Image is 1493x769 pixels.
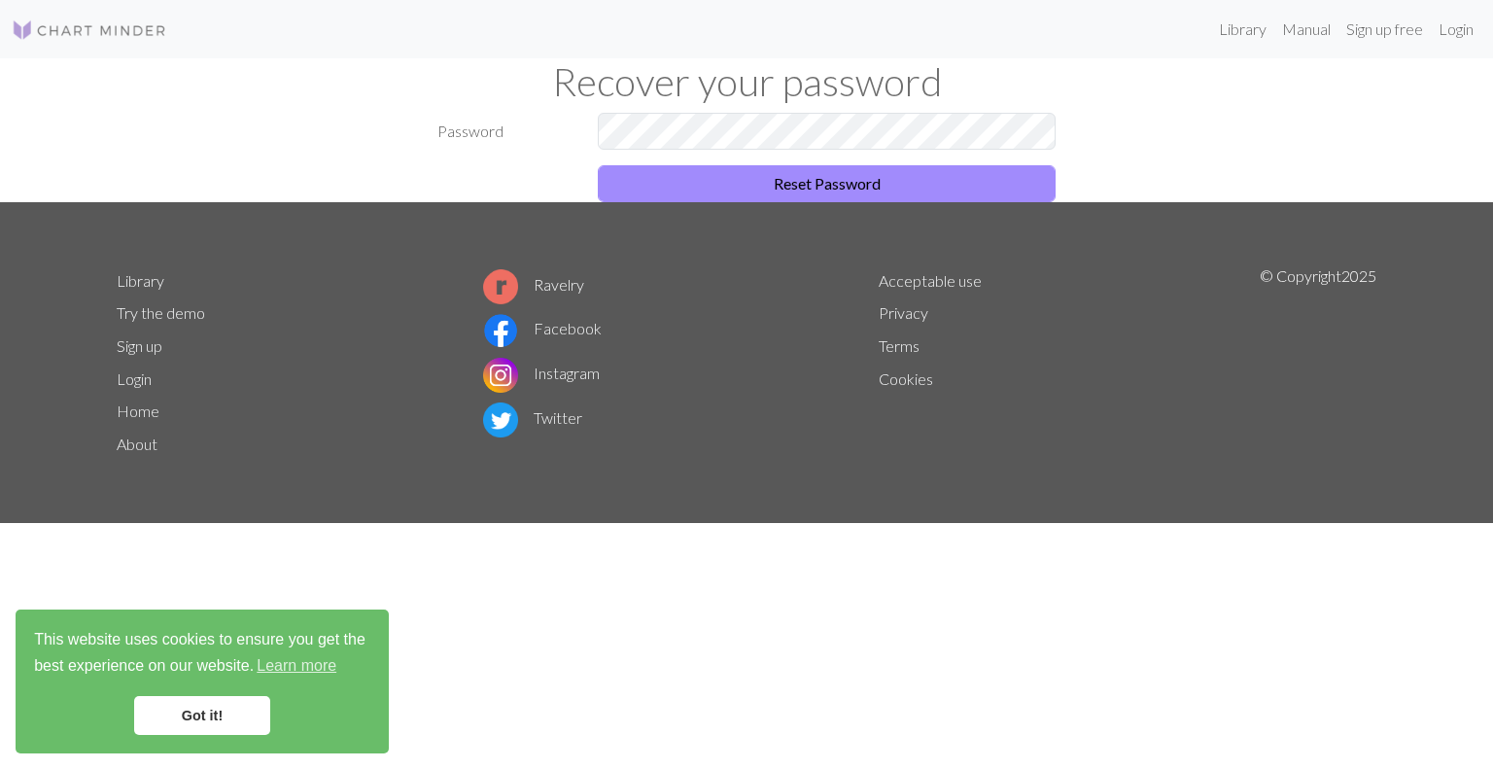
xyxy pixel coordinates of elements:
[483,269,518,304] img: Ravelry logo
[1431,10,1481,49] a: Login
[1211,10,1274,49] a: Library
[134,696,270,735] a: dismiss cookie message
[879,271,982,290] a: Acceptable use
[483,402,518,437] img: Twitter logo
[1274,10,1338,49] a: Manual
[254,651,339,681] a: learn more about cookies
[483,358,518,393] img: Instagram logo
[16,610,389,753] div: cookieconsent
[1260,264,1376,461] p: © Copyright 2025
[483,364,600,382] a: Instagram
[483,408,582,427] a: Twitter
[483,313,518,348] img: Facebook logo
[483,275,584,294] a: Ravelry
[117,402,159,420] a: Home
[117,271,164,290] a: Library
[34,628,370,681] span: This website uses cookies to ensure you get the best experience on our website.
[598,165,1056,202] button: Reset Password
[117,303,205,322] a: Try the demo
[117,369,152,388] a: Login
[1338,10,1431,49] a: Sign up free
[117,336,162,355] a: Sign up
[12,18,167,42] img: Logo
[879,336,920,355] a: Terms
[483,319,602,337] a: Facebook
[879,369,933,388] a: Cookies
[879,303,928,322] a: Privacy
[117,435,157,453] a: About
[105,58,1388,105] h1: Recover your password
[426,113,586,150] label: Password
